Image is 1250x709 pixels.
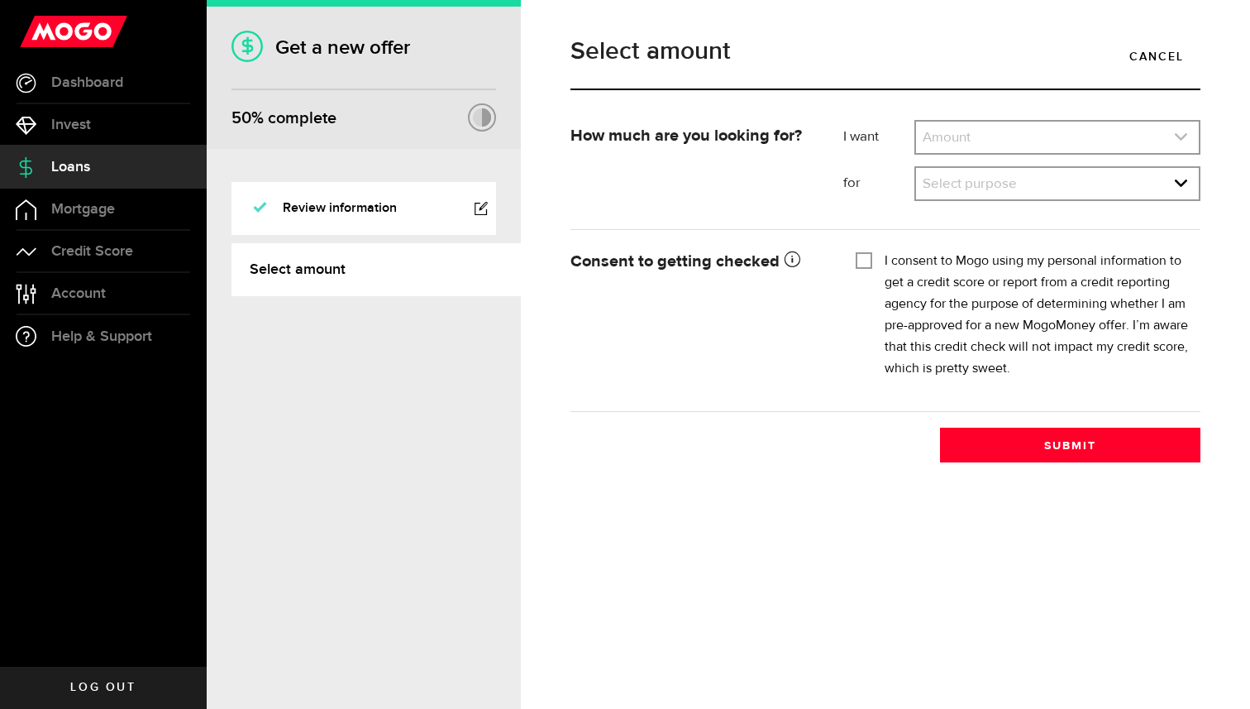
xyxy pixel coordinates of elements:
[885,251,1188,380] label: I consent to Mogo using my personal information to get a credit score or report from a credit rep...
[570,39,1200,64] h1: Select amount
[570,253,800,270] strong: Consent to getting checked
[51,329,152,344] span: Help & Support
[51,244,133,259] span: Credit Score
[916,168,1199,199] a: expand select
[1113,39,1200,74] a: Cancel
[843,127,914,147] label: I want
[231,243,521,296] a: Select amount
[51,202,115,217] span: Mortgage
[231,108,251,128] span: 50
[51,286,106,301] span: Account
[231,182,496,235] a: Review information
[916,122,1199,153] a: expand select
[70,682,136,693] span: Log out
[856,251,872,267] input: I consent to Mogo using my personal information to get a credit score or report from a credit rep...
[231,103,336,133] div: % complete
[51,160,90,175] span: Loans
[843,174,914,194] label: for
[51,75,123,90] span: Dashboard
[940,428,1200,462] button: Submit
[231,36,496,60] h1: Get a new offer
[51,117,91,132] span: Invest
[570,127,802,144] strong: How much are you looking for?
[13,7,63,56] button: Open LiveChat chat widget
